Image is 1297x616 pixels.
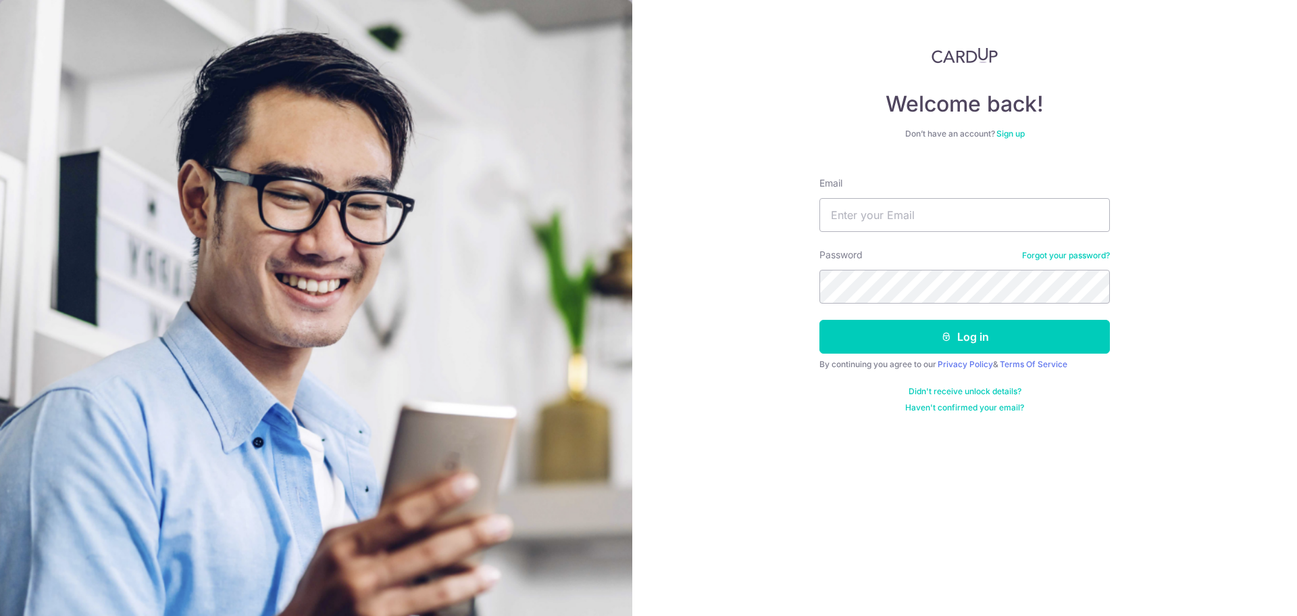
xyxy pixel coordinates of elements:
[996,128,1025,139] a: Sign up
[819,128,1110,139] div: Don’t have an account?
[1000,359,1067,369] a: Terms Of Service
[938,359,993,369] a: Privacy Policy
[819,359,1110,370] div: By continuing you agree to our &
[819,198,1110,232] input: Enter your Email
[905,402,1024,413] a: Haven't confirmed your email?
[932,47,998,64] img: CardUp Logo
[909,386,1021,397] a: Didn't receive unlock details?
[819,91,1110,118] h4: Welcome back!
[1022,250,1110,261] a: Forgot your password?
[819,176,842,190] label: Email
[819,248,863,262] label: Password
[819,320,1110,354] button: Log in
